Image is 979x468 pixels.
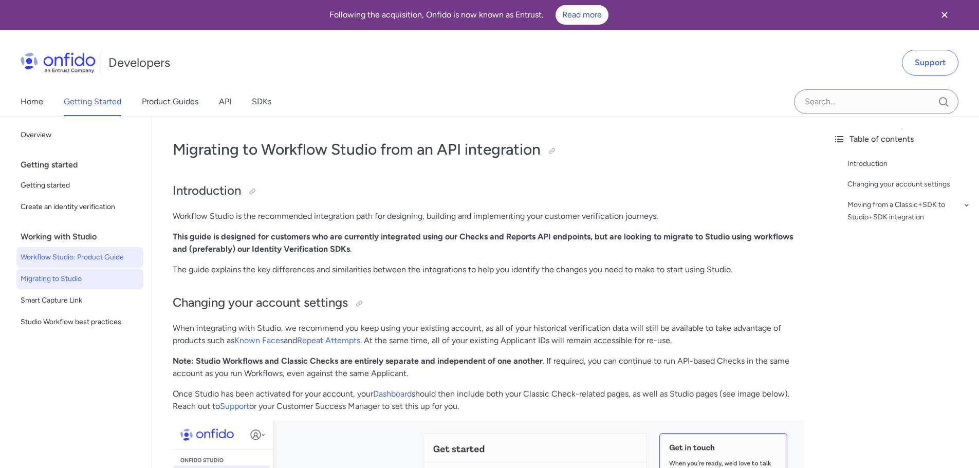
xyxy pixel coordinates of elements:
[220,401,249,411] a: Support
[173,232,793,254] strong: This guide is designed for customers who are currently integrated using our Checks and Reports AP...
[21,273,139,285] span: Migrating to Studio
[21,155,147,175] div: Getting started
[21,52,96,73] img: Onfido Logo
[16,269,143,289] a: Migrating to Studio
[234,335,284,345] a: Known Faces
[219,87,231,116] a: API
[108,54,170,71] h1: Developers
[173,139,804,160] h1: Migrating to Workflow Studio from an API integration
[173,388,804,413] p: Once Studio has been activated for your account, your should then include both your Classic Check...
[556,5,608,25] a: Read more
[252,87,271,116] a: SDKs
[173,356,543,366] strong: Note: Studio Workflows and Classic Checks are entirely separate and independent of one another
[173,322,804,347] p: When integrating with Studio, we recommend you keep using your existing account, as all of your h...
[16,290,143,311] a: Smart Capture Link
[16,125,143,145] a: Overview
[173,210,804,222] p: Workflow Studio is the recommended integration path for designing, building and implementing your...
[847,178,971,191] a: Changing your account settings
[833,133,971,145] div: Table of contents
[902,50,958,76] a: Support
[12,5,926,25] div: Following the acquisition, Onfido is now known as Entrust.
[16,247,143,268] a: Workflow Studio: Product Guide
[16,312,143,332] a: Studio Workflow best practices
[21,294,139,307] span: Smart Capture Link
[173,231,804,255] p: .
[794,89,958,114] input: Onfido search input field
[926,2,964,28] button: Close banner
[142,87,198,116] a: Product Guides
[21,316,139,328] span: Studio Workflow best practices
[21,179,139,192] span: Getting started
[21,201,139,213] span: Create an identity verification
[297,335,360,345] a: Repeat Attempts
[938,9,951,21] svg: Close banner
[21,227,147,247] div: Working with Studio
[173,355,804,380] p: . If required, you can continue to run API-based Checks in the same account as you run Workflows,...
[173,182,804,200] h2: Introduction
[64,87,121,116] a: Getting Started
[21,129,139,141] span: Overview
[21,87,43,116] a: Home
[16,175,143,196] a: Getting started
[373,389,412,399] a: Dashboard
[173,264,804,276] p: The guide explains the key differences and similarities between the integrations to help you iden...
[21,251,139,264] span: Workflow Studio: Product Guide
[16,197,143,217] a: Create an identity verification
[847,199,971,223] a: Moving from a Classic+SDK to Studio+SDK integration
[173,294,804,312] h2: Changing your account settings
[847,158,971,170] a: Introduction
